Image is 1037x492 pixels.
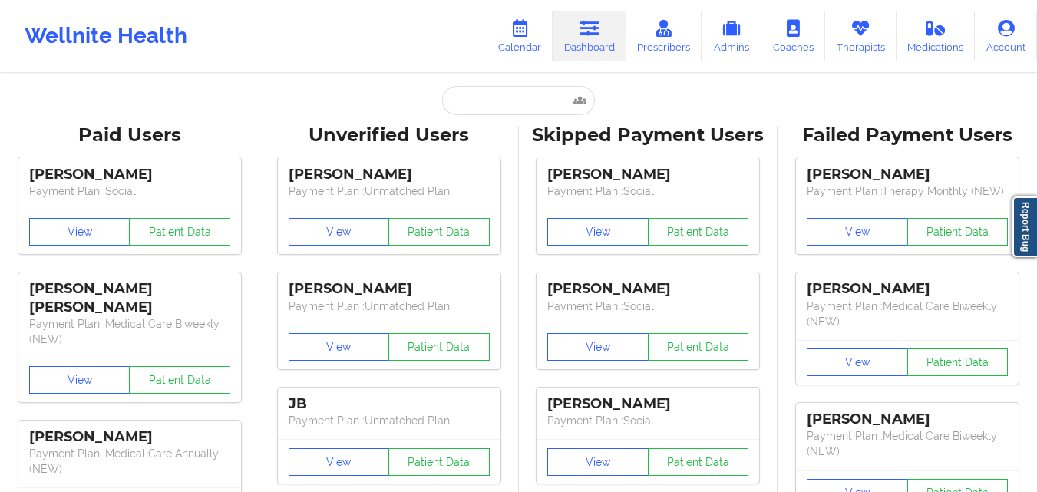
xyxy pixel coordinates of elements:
[29,280,230,315] div: [PERSON_NAME] [PERSON_NAME]
[761,11,825,61] a: Coaches
[547,333,649,361] button: View
[807,218,908,246] button: View
[547,413,748,428] p: Payment Plan : Social
[388,448,490,476] button: Patient Data
[547,280,748,298] div: [PERSON_NAME]
[547,299,748,314] p: Payment Plan : Social
[289,299,490,314] p: Payment Plan : Unmatched Plan
[289,166,490,183] div: [PERSON_NAME]
[29,166,230,183] div: [PERSON_NAME]
[530,124,768,147] div: Skipped Payment Users
[547,448,649,476] button: View
[975,11,1037,61] a: Account
[648,448,749,476] button: Patient Data
[129,366,230,394] button: Patient Data
[807,299,1008,329] p: Payment Plan : Medical Care Biweekly (NEW)
[807,411,1008,428] div: [PERSON_NAME]
[626,11,702,61] a: Prescribers
[547,183,748,199] p: Payment Plan : Social
[29,446,230,477] p: Payment Plan : Medical Care Annually (NEW)
[289,183,490,199] p: Payment Plan : Unmatched Plan
[388,333,490,361] button: Patient Data
[289,280,490,298] div: [PERSON_NAME]
[29,316,230,347] p: Payment Plan : Medical Care Biweekly (NEW)
[11,124,249,147] div: Paid Users
[825,11,897,61] a: Therapists
[29,183,230,199] p: Payment Plan : Social
[788,124,1026,147] div: Failed Payment Users
[807,348,908,376] button: View
[897,11,976,61] a: Medications
[289,395,490,413] div: JB
[270,124,508,147] div: Unverified Users
[807,166,1008,183] div: [PERSON_NAME]
[1012,196,1037,257] a: Report Bug
[289,333,390,361] button: View
[29,366,130,394] button: View
[807,428,1008,459] p: Payment Plan : Medical Care Biweekly (NEW)
[388,218,490,246] button: Patient Data
[289,413,490,428] p: Payment Plan : Unmatched Plan
[907,218,1009,246] button: Patient Data
[547,166,748,183] div: [PERSON_NAME]
[487,11,553,61] a: Calendar
[547,395,748,413] div: [PERSON_NAME]
[289,448,390,476] button: View
[29,428,230,446] div: [PERSON_NAME]
[129,218,230,246] button: Patient Data
[807,280,1008,298] div: [PERSON_NAME]
[547,218,649,246] button: View
[289,218,390,246] button: View
[807,183,1008,199] p: Payment Plan : Therapy Monthly (NEW)
[553,11,626,61] a: Dashboard
[29,218,130,246] button: View
[907,348,1009,376] button: Patient Data
[648,333,749,361] button: Patient Data
[648,218,749,246] button: Patient Data
[702,11,761,61] a: Admins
